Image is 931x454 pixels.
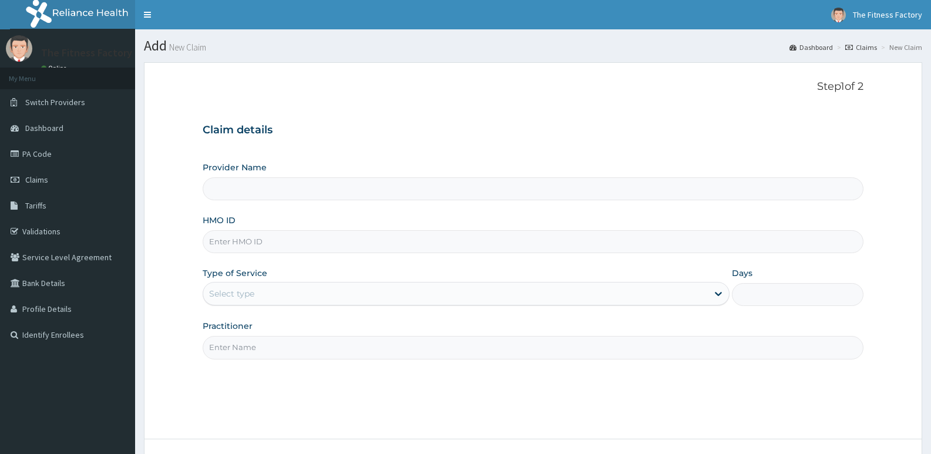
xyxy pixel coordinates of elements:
[203,80,863,93] p: Step 1 of 2
[203,230,863,253] input: Enter HMO ID
[203,162,267,173] label: Provider Name
[167,43,206,52] small: New Claim
[209,288,254,300] div: Select type
[203,124,863,137] h3: Claim details
[203,320,253,332] label: Practitioner
[25,97,85,107] span: Switch Providers
[878,42,922,52] li: New Claim
[25,174,48,185] span: Claims
[845,42,877,52] a: Claims
[6,35,32,62] img: User Image
[789,42,833,52] a: Dashboard
[203,336,863,359] input: Enter Name
[144,38,922,53] h1: Add
[203,214,236,226] label: HMO ID
[25,200,46,211] span: Tariffs
[25,123,63,133] span: Dashboard
[41,48,132,58] p: The Fitness Factory
[732,267,752,279] label: Days
[203,267,267,279] label: Type of Service
[41,64,69,72] a: Online
[853,9,922,20] span: The Fitness Factory
[831,8,846,22] img: User Image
